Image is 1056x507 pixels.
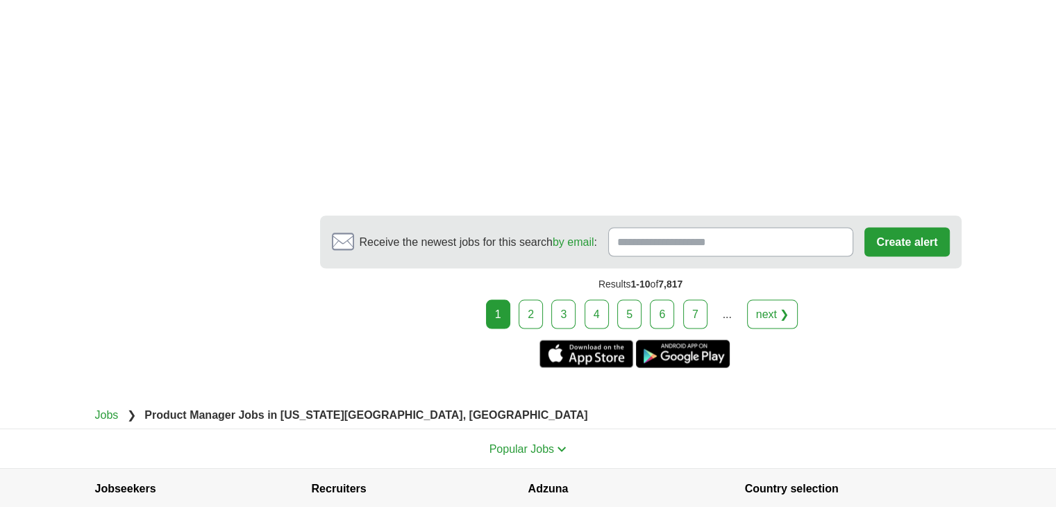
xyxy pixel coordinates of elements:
a: 7 [683,299,707,329]
span: ❯ [127,408,136,420]
span: Popular Jobs [489,442,554,454]
div: ... [713,300,741,328]
a: 3 [551,299,576,329]
a: 6 [650,299,674,329]
span: Receive the newest jobs for this search : [360,233,597,250]
span: 1-10 [630,278,650,289]
span: 7,817 [658,278,682,289]
div: Results of [320,268,962,299]
a: next ❯ [747,299,798,329]
button: Create alert [864,227,949,256]
a: Get the Android app [636,340,730,367]
strong: Product Manager Jobs in [US_STATE][GEOGRAPHIC_DATA], [GEOGRAPHIC_DATA] [144,408,587,420]
a: Jobs [95,408,119,420]
a: 4 [585,299,609,329]
a: by email [553,235,594,247]
a: 2 [519,299,543,329]
div: 1 [486,299,510,329]
a: Get the iPhone app [539,340,633,367]
img: toggle icon [557,446,567,452]
a: 5 [617,299,642,329]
